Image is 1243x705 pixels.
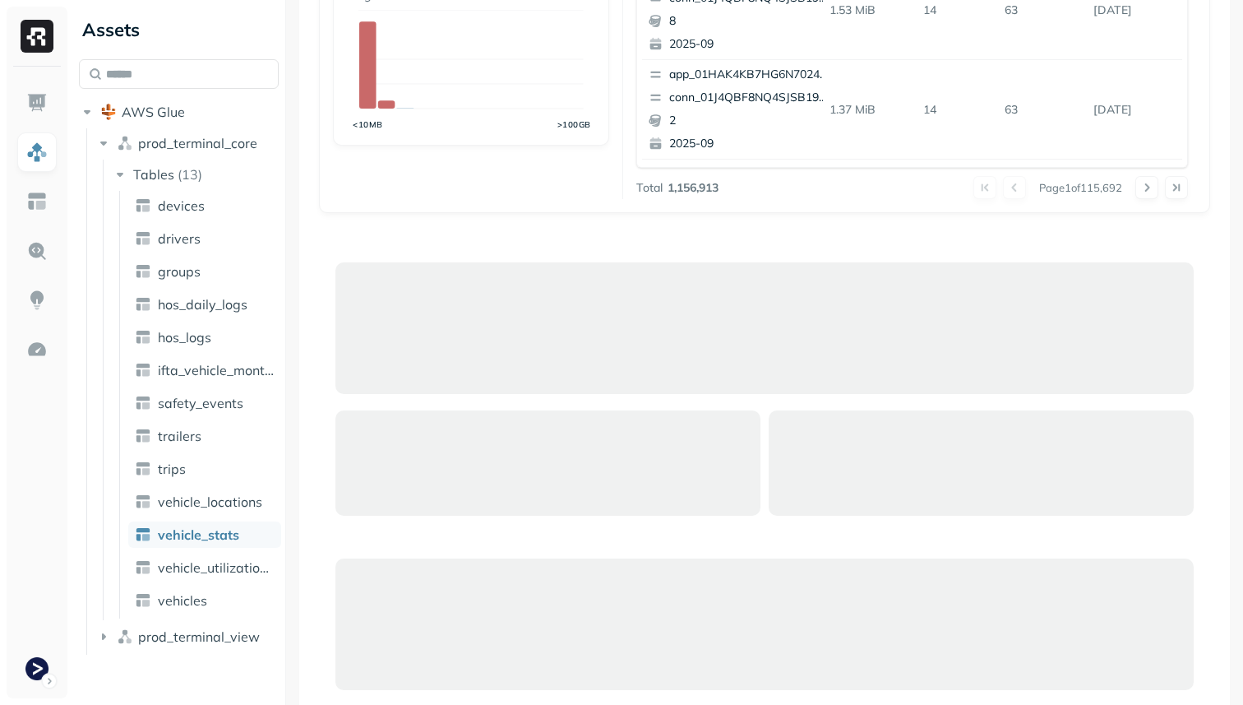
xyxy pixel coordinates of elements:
a: trips [128,456,281,482]
img: root [100,104,117,120]
img: table [135,329,151,346]
tspan: >100GB [557,119,591,129]
a: hos_logs [128,324,281,350]
span: prod_terminal_core [138,135,257,151]
p: 1.37 MiB [823,95,917,124]
span: trailers [158,428,201,444]
a: devices [128,192,281,219]
p: Total [636,180,663,196]
img: namespace [117,628,133,645]
img: Assets [26,141,48,163]
span: hos_daily_logs [158,296,247,313]
a: vehicle_utilization_day [128,554,281,581]
a: vehicle_stats [128,522,281,548]
img: Asset Explorer [26,191,48,212]
span: Tables [133,166,174,183]
p: 63 [998,95,1087,124]
span: groups [158,263,201,280]
button: prod_terminal_core [95,130,280,156]
tspan: <10MB [353,119,383,129]
p: 8 [669,13,829,30]
img: table [135,559,151,576]
span: trips [158,461,186,477]
img: table [135,428,151,444]
p: 2025-09 [669,136,829,152]
img: Ryft [21,20,53,53]
p: ( 13 ) [178,166,202,183]
span: vehicle_utilization_day [158,559,275,576]
img: table [135,362,151,378]
a: trailers [128,423,281,449]
span: prod_terminal_view [138,628,260,645]
span: AWS Glue [122,104,185,120]
img: Terminal [25,657,49,680]
a: ifta_vehicle_months [128,357,281,383]
p: 1,156,913 [668,180,719,196]
a: groups [128,258,281,285]
img: table [135,230,151,247]
p: 2 [669,113,829,129]
p: 14 [917,95,998,124]
p: Sep 6, 2025 [1087,95,1182,124]
img: table [135,526,151,543]
p: Page 1 of 115,692 [1039,180,1122,195]
button: Tables(13) [112,161,280,188]
span: safety_events [158,395,243,411]
span: vehicle_locations [158,494,262,510]
img: table [135,494,151,510]
img: Optimization [26,339,48,360]
a: drivers [128,225,281,252]
img: Insights [26,290,48,311]
button: app_01HAK4KB7HG6N7024210G3S8D5conn_01J4QBF8NQ4SJSB196BW32ZG0922025-09 [642,60,836,159]
a: hos_daily_logs [128,291,281,318]
a: vehicles [128,587,281,614]
a: safety_events [128,390,281,416]
img: table [135,263,151,280]
span: hos_logs [158,329,211,346]
button: prod_terminal_view [95,624,280,650]
a: vehicle_locations [128,489,281,515]
span: vehicle_stats [158,526,239,543]
img: Dashboard [26,92,48,114]
img: table [135,296,151,313]
img: table [135,197,151,214]
p: app_01HAK4KB7HG6N7024210G3S8D5 [669,67,829,83]
img: table [135,592,151,609]
div: Assets [79,16,279,43]
img: Query Explorer [26,240,48,262]
span: devices [158,197,205,214]
p: conn_01J4QBF8NQ4SJSB196BW32ZG09 [669,90,829,106]
button: app_01HAK4KB7HG6N7024210G3S8D5conn_01J2ZRZPEEBGE55J703CRJTCCG22025-09 [642,160,836,258]
span: ifta_vehicle_months [158,362,275,378]
span: vehicles [158,592,207,609]
button: AWS Glue [79,99,279,125]
img: namespace [117,135,133,151]
p: 2025-09 [669,36,829,53]
img: table [135,395,151,411]
img: table [135,461,151,477]
span: drivers [158,230,201,247]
